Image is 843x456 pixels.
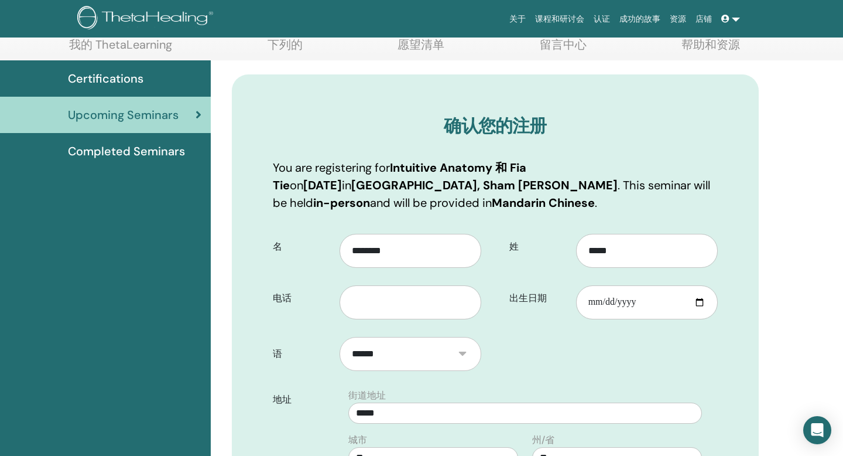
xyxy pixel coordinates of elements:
b: Mandarin Chinese [492,195,595,210]
b: Intuitive Anatomy 和 Fia Tie [273,160,526,193]
a: 成功的故事 [615,8,665,30]
label: 名 [264,236,340,258]
a: 留言中心 [540,38,587,60]
a: 认证 [589,8,615,30]
h3: 确认您的注册 [273,115,718,137]
a: 愿望清单 [397,38,444,60]
p: You are registering for on in . This seminar will be held and will be provided in . [273,159,718,212]
a: 下列的 [268,38,303,60]
label: 州/省 [532,433,554,447]
label: 语 [264,343,340,365]
b: in-person [313,195,370,210]
a: 关于 [505,8,530,30]
span: Completed Seminars [68,142,185,160]
a: 课程和研讨会 [530,8,589,30]
b: [DATE] [303,178,342,193]
label: 地址 [264,389,341,411]
a: 店铺 [691,8,717,30]
label: 出生日期 [501,287,576,309]
a: 我的 ThetaLearning [69,38,172,60]
label: 街道地址 [348,389,386,403]
span: Certifications [68,70,143,87]
label: 电话 [264,287,340,309]
span: Upcoming Seminars [68,106,179,124]
a: 资源 [665,8,691,30]
a: 帮助和资源 [681,38,740,60]
b: [GEOGRAPHIC_DATA], Sham [PERSON_NAME] [351,178,618,193]
label: 姓 [501,236,576,258]
label: 城市 [348,433,367,447]
div: Open Intercom Messenger [803,416,831,444]
img: logo.png [77,6,217,32]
